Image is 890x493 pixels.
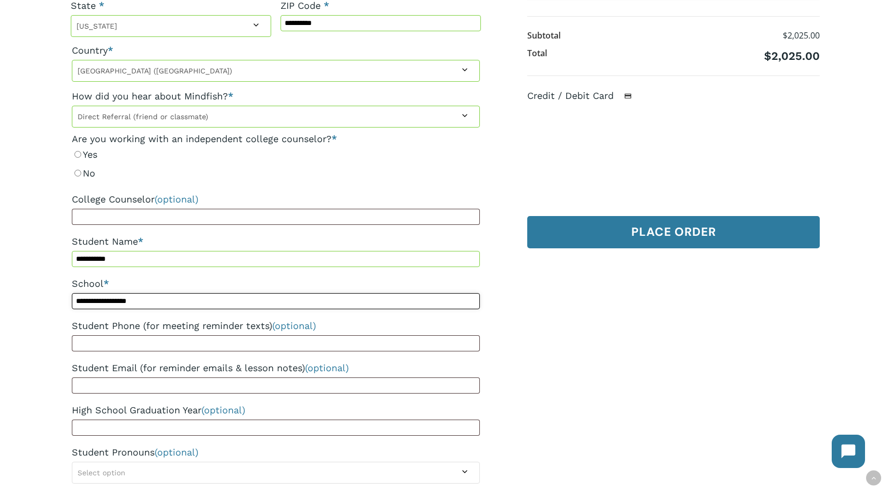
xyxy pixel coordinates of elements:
label: How did you hear about Mindfish? [72,87,480,106]
span: Direct Referral (friend or classmate) [72,106,480,128]
label: No [72,164,480,183]
span: $ [764,49,771,62]
label: Student Email (for reminder emails & lesson notes) [72,359,480,377]
span: Colorado [71,18,271,34]
legend: Are you working with an independent college counselor? [72,133,337,145]
label: Student Pronouns [72,443,480,462]
label: College Counselor [72,190,480,209]
span: $ [783,30,787,41]
iframe: Chatbot [821,424,875,478]
label: Credit / Debit Card [527,90,643,101]
span: United States (US) [72,63,479,79]
span: (optional) [155,447,198,458]
span: (optional) [155,194,198,205]
span: (optional) [305,362,349,373]
bdi: 2,025.00 [783,30,820,41]
th: Subtotal [527,27,561,45]
span: (optional) [272,320,316,331]
span: Country [72,60,480,82]
span: Direct Referral (friend or classmate) [72,109,479,124]
label: School [72,274,480,293]
label: High School Graduation Year [72,401,480,420]
button: Place order [527,216,820,248]
label: Yes [72,145,480,164]
input: No [74,170,81,176]
bdi: 2,025.00 [764,49,820,62]
iframe: Secure payment input frame [535,112,808,199]
label: Student Name [72,232,480,251]
span: Select option [78,469,125,477]
span: (optional) [201,404,245,415]
span: State [71,15,271,37]
img: Credit / Debit Card [618,90,638,102]
input: Yes [74,151,81,158]
th: Total [527,45,547,65]
label: Country [72,41,480,60]
label: Student Phone (for meeting reminder texts) [72,317,480,335]
abbr: required [332,133,337,144]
